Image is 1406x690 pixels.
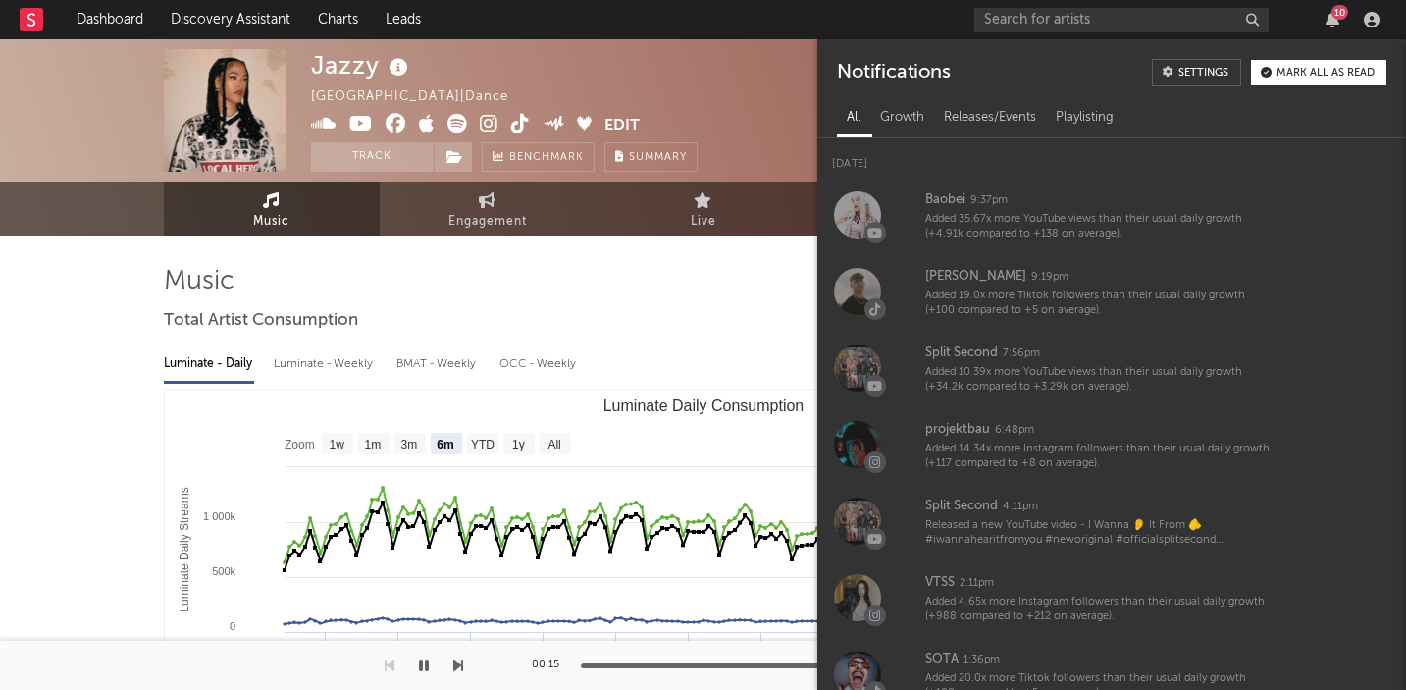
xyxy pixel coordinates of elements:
[1003,346,1040,361] div: 7:56pm
[212,565,235,577] text: 500k
[396,347,480,381] div: BMAT - Weekly
[925,265,1026,289] div: [PERSON_NAME]
[329,438,344,451] text: 1w
[817,483,1406,559] a: Split Second4:11pmReleased a new YouTube video - I Wanna 👂 It From 🫵 #iwannahearitfromyou #newori...
[602,398,804,414] text: Luminate Daily Consumption
[970,193,1008,208] div: 9:37pm
[311,85,531,109] div: [GEOGRAPHIC_DATA] | Dance
[817,177,1406,253] a: Baobei9:37pmAdded 35.67x more YouTube views than their usual daily growth (+4.91k compared to +13...
[925,571,955,595] div: VTSS
[202,510,235,522] text: 1 000k
[482,142,595,172] a: Benchmark
[437,438,453,451] text: 6m
[1331,5,1348,20] div: 10
[311,49,413,81] div: Jazzy
[1152,59,1241,86] a: Settings
[925,648,959,671] div: SOTA
[934,101,1046,134] div: Releases/Events
[512,438,525,451] text: 1y
[925,342,998,365] div: Split Second
[499,347,578,381] div: OCC - Weekly
[817,253,1406,330] a: [PERSON_NAME]9:19pmAdded 19.0x more Tiktok followers than their usual daily growth (+100 compared...
[925,595,1271,625] div: Added 4.65x more Instagram followers than their usual daily growth (+988 compared to +212 on aver...
[837,59,950,86] div: Notifications
[285,438,315,451] text: Zoom
[311,142,434,172] button: Track
[364,438,381,451] text: 1m
[1251,60,1386,85] button: Mark all as read
[817,138,1406,177] div: [DATE]
[532,654,571,677] div: 00:15
[925,442,1271,472] div: Added 14.34x more Instagram followers than their usual daily growth (+117 compared to +8 on avera...
[925,212,1271,242] div: Added 35.67x more YouTube views than their usual daily growth (+4.91k compared to +138 on average).
[253,210,289,234] span: Music
[1046,101,1123,134] div: Playlisting
[1003,500,1038,514] div: 4:11pm
[817,330,1406,406] a: Split Second7:56pmAdded 10.39x more YouTube views than their usual daily growth (+34.2k compared ...
[960,576,994,591] div: 2:11pm
[629,152,687,163] span: Summary
[691,210,716,234] span: Live
[925,188,965,212] div: Baobei
[925,495,998,518] div: Split Second
[817,559,1406,636] a: VTSS2:11pmAdded 4.65x more Instagram followers than their usual daily growth (+988 compared to +2...
[604,114,640,138] button: Edit
[1326,12,1339,27] button: 10
[925,365,1271,396] div: Added 10.39x more YouTube views than their usual daily growth (+34.2k compared to +3.29k on avera...
[817,406,1406,483] a: projektbau6:48pmAdded 14.34x more Instagram followers than their usual daily growth (+117 compare...
[380,182,596,236] a: Engagement
[274,347,377,381] div: Luminate - Weekly
[1031,270,1068,285] div: 9:19pm
[995,423,1034,438] div: 6:48pm
[596,182,811,236] a: Live
[509,146,584,170] span: Benchmark
[925,289,1271,319] div: Added 19.0x more Tiktok followers than their usual daily growth (+100 compared to +5 on average).
[1178,68,1228,79] div: Settings
[448,210,527,234] span: Engagement
[925,518,1271,549] div: Released a new YouTube video - I Wanna 👂 It From 🫵 #iwannahearitfromyou #neworiginal #officialspl...
[837,101,870,134] div: All
[164,309,358,333] span: Total Artist Consumption
[470,438,494,451] text: YTD
[164,182,380,236] a: Music
[870,101,934,134] div: Growth
[604,142,698,172] button: Summary
[925,418,990,442] div: projektbau
[229,620,234,632] text: 0
[547,438,560,451] text: All
[1276,68,1375,79] div: Mark all as read
[974,8,1269,32] input: Search for artists
[178,487,191,611] text: Luminate Daily Streams
[164,347,254,381] div: Luminate - Daily
[963,653,1000,667] div: 1:36pm
[400,438,417,451] text: 3m
[811,182,1027,236] a: Audience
